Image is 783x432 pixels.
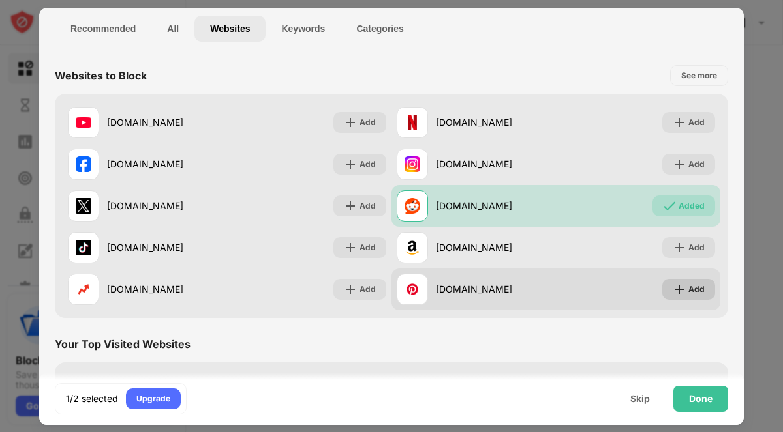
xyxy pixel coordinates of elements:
img: favicons [76,281,91,297]
img: favicons [405,156,420,172]
button: Websites [194,16,266,42]
img: favicons [76,240,91,255]
button: Categories [341,16,419,42]
div: Skip [630,394,650,404]
div: Your Top Visited Websites [55,338,191,351]
div: Add [688,158,705,171]
div: [DOMAIN_NAME] [107,157,227,171]
img: favicons [405,240,420,255]
div: [DOMAIN_NAME] [107,240,227,254]
div: Add [688,116,705,129]
div: Websites to Block [55,69,147,82]
button: Keywords [266,16,341,42]
div: [DOMAIN_NAME] [107,115,227,129]
div: [DOMAIN_NAME] [107,199,227,212]
img: favicons [405,198,420,214]
div: Add [360,283,376,296]
div: [DOMAIN_NAME] [436,199,556,212]
div: Done [689,394,713,404]
img: favicons [405,115,420,130]
div: [DOMAIN_NAME] [107,282,227,296]
div: Add [688,241,705,254]
div: Upgrade [136,392,170,405]
img: favicons [76,156,91,172]
img: favicons [76,115,91,130]
div: Add [360,199,376,212]
button: All [151,16,194,42]
div: [DOMAIN_NAME] [436,240,556,254]
div: Add [360,241,376,254]
img: favicons [405,281,420,297]
div: Add [688,283,705,296]
div: See more [681,69,717,82]
img: favicons [76,198,91,214]
div: [DOMAIN_NAME] [436,157,556,171]
div: Add [360,116,376,129]
div: Add [360,158,376,171]
button: Recommended [55,16,151,42]
div: 1/2 selected [66,392,118,405]
div: [DOMAIN_NAME] [436,282,556,296]
div: Added [679,199,705,212]
div: [DOMAIN_NAME] [436,115,556,129]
